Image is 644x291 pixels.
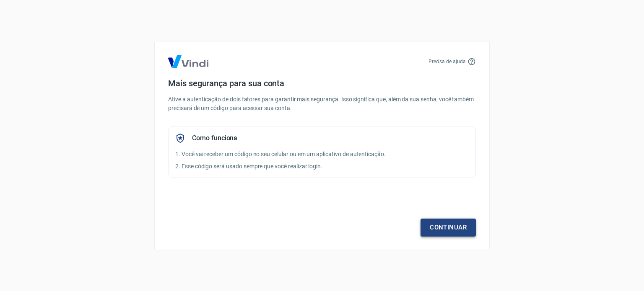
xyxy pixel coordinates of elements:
a: Continuar [421,219,476,236]
h5: Como funciona [192,134,237,142]
img: Logo Vind [168,55,208,68]
p: 1. Você vai receber um código no seu celular ou em um aplicativo de autenticação. [175,150,469,159]
p: Ative a autenticação de dois fatores para garantir mais segurança. Isso significa que, além da su... [168,95,476,113]
p: Precisa de ajuda [428,58,466,65]
p: 2. Esse código será usado sempre que você realizar login. [175,162,469,171]
h4: Mais segurança para sua conta [168,78,476,88]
